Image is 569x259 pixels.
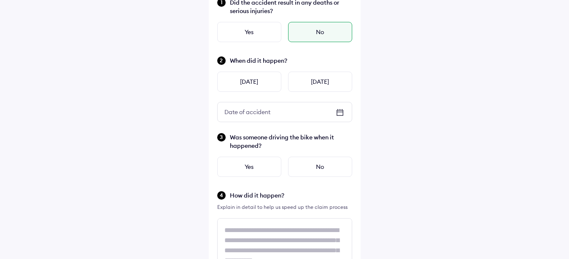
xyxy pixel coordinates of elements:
[288,157,352,177] div: No
[217,22,281,42] div: Yes
[218,104,277,120] div: Date of accident
[217,203,352,211] div: Explain in detail to help us speed up the claim process
[217,72,281,92] div: [DATE]
[230,191,352,200] span: How did it happen?
[288,72,352,92] div: [DATE]
[230,56,352,65] span: When did it happen?
[217,157,281,177] div: Yes
[230,133,352,150] span: Was someone driving the bike when it happened?
[288,22,352,42] div: No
